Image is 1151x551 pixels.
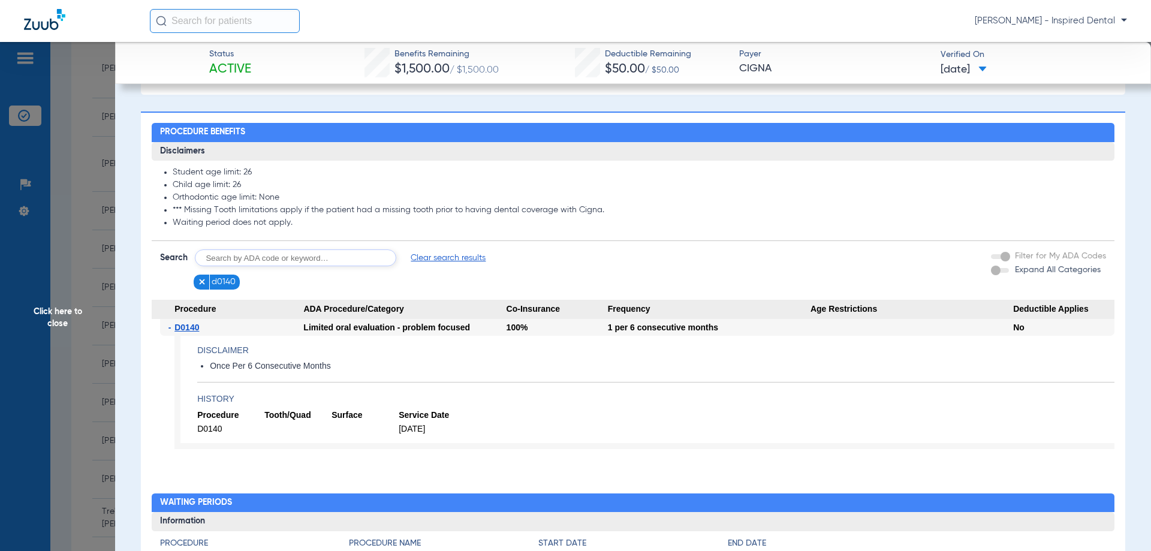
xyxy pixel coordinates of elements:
label: Filter for My ADA Codes [1013,250,1106,263]
span: Surface [332,410,399,421]
img: Zuub Logo [24,9,65,30]
div: No [1013,319,1114,336]
h4: History [197,393,1114,405]
span: Procedure [197,410,264,421]
span: D0140 [197,423,264,435]
span: Deductible Remaining [605,48,691,61]
input: Search by ADA code or keyword… [195,249,396,266]
span: Status [209,48,251,61]
span: Payer [739,48,930,61]
span: [PERSON_NAME] - Inspired Dental [975,15,1127,27]
img: x.svg [198,278,206,286]
span: Co-Insurance [507,300,608,319]
span: Benefits Remaining [394,48,499,61]
li: Student age limit: 26 [173,167,1107,178]
h4: Disclaimer [197,344,1114,357]
span: Active [209,61,251,78]
iframe: Chat Widget [1091,493,1151,551]
span: Search [160,252,188,264]
li: Child age limit: 26 [173,180,1107,191]
span: Procedure [152,300,304,319]
span: CIGNA [739,61,930,76]
h4: Procedure [160,537,349,550]
span: Deductible Applies [1013,300,1114,319]
li: Waiting period does not apply. [173,218,1107,228]
h4: Procedure Name [349,537,538,550]
span: $50.00 [605,63,645,76]
span: Tooth/Quad [264,410,332,421]
li: Once Per 6 Consecutive Months [210,361,1114,372]
h2: Procedure Benefits [152,123,1115,142]
div: 100% [507,319,608,336]
span: D0140 [174,323,199,332]
span: Age Restrictions [810,300,1013,319]
span: ADA Procedure/Category [303,300,506,319]
span: - [168,319,175,336]
div: Limited oral evaluation - problem focused [303,319,506,336]
span: $1,500.00 [394,63,450,76]
h2: Waiting Periods [152,493,1115,513]
span: Expand All Categories [1015,266,1101,274]
div: 1 per 6 consecutive months [608,319,810,336]
h3: Information [152,512,1115,531]
input: Search for patients [150,9,300,33]
img: Search Icon [156,16,167,26]
span: / $1,500.00 [450,65,499,75]
span: / $50.00 [645,66,679,74]
span: d0140 [212,276,236,288]
span: [DATE] [399,423,466,435]
span: Service Date [399,410,466,421]
span: Verified On [941,49,1132,61]
span: [DATE] [941,62,987,77]
h4: Start Date [538,537,728,550]
li: *** Missing Tooth limitations apply if the patient had a missing tooth prior to having dental cov... [173,205,1107,216]
h4: End Date [728,537,1106,550]
span: Frequency [608,300,810,319]
h3: Disclaimers [152,142,1115,161]
li: Orthodontic age limit: None [173,192,1107,203]
span: Clear search results [411,252,486,264]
